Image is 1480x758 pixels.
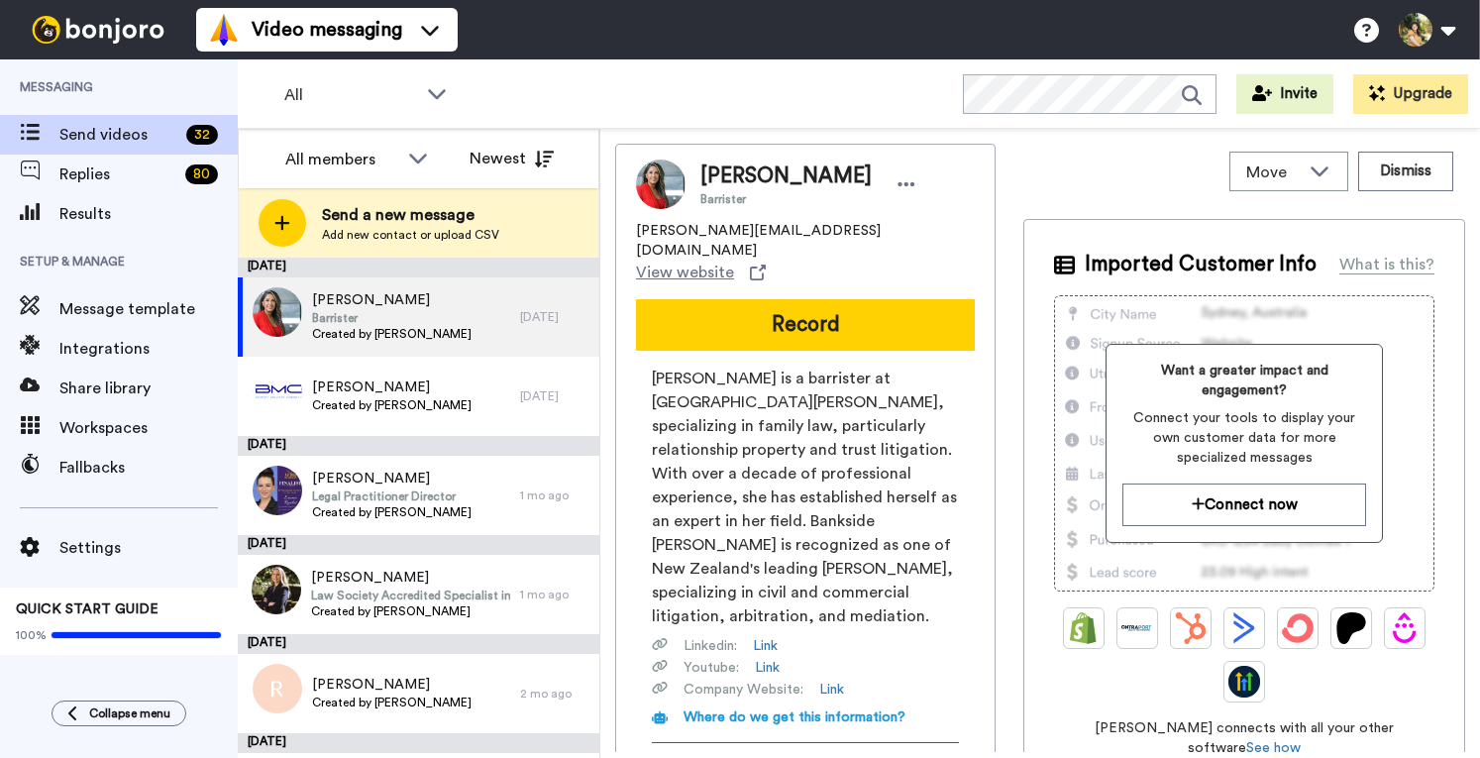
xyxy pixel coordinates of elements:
[1122,408,1366,468] span: Connect your tools to display your own customer data for more specialized messages
[238,436,599,456] div: [DATE]
[24,16,172,44] img: bj-logo-header-white.svg
[322,203,499,227] span: Send a new message
[59,162,177,186] span: Replies
[312,504,472,520] span: Created by [PERSON_NAME]
[1228,612,1260,644] img: ActiveCampaign
[312,326,472,342] span: Created by [PERSON_NAME]
[59,377,238,400] span: Share library
[455,139,569,178] button: Newest
[59,456,238,480] span: Fallbacks
[1335,612,1367,644] img: Patreon
[89,705,170,721] span: Collapse menu
[684,658,739,678] span: Youtube :
[59,337,238,361] span: Integrations
[755,658,780,678] a: Link
[312,469,472,488] span: [PERSON_NAME]
[1358,152,1453,191] button: Dismiss
[636,160,686,209] img: Image of Sharon
[700,162,872,191] span: [PERSON_NAME]
[253,287,302,337] img: a6046629-b2ca-4e07-8f96-f70118fd627e.jpg
[1339,253,1434,276] div: What is this?
[312,378,472,397] span: [PERSON_NAME]
[636,299,975,351] button: Record
[253,664,302,713] img: r.png
[311,588,510,603] span: Law Society Accredited Specialist in Family Law
[636,221,975,261] span: [PERSON_NAME][EMAIL_ADDRESS][DOMAIN_NAME]
[312,310,472,326] span: Barrister
[312,290,472,310] span: [PERSON_NAME]
[285,148,398,171] div: All members
[59,297,238,321] span: Message template
[322,227,499,243] span: Add new contact or upload CSV
[1228,666,1260,698] img: GoHighLevel
[520,487,589,503] div: 1 mo ago
[208,14,240,46] img: vm-color.svg
[186,125,218,145] div: 32
[238,634,599,654] div: [DATE]
[185,164,218,184] div: 80
[652,367,959,628] span: [PERSON_NAME] is a barrister at [GEOGRAPHIC_DATA][PERSON_NAME], specializing in family law, parti...
[1122,484,1366,526] button: Connect now
[59,416,238,440] span: Workspaces
[1122,361,1366,400] span: Want a greater impact and engagement?
[1175,612,1207,644] img: Hubspot
[253,466,302,515] img: dd69cfd8-0730-4a28-9a2e-f7d3fea630ed.jpg
[636,261,734,284] span: View website
[252,565,301,614] img: 7efe2bab-f3fa-4f23-a4d8-7571acd193e9.webp
[684,680,803,700] span: Company Website :
[238,258,599,277] div: [DATE]
[520,309,589,325] div: [DATE]
[16,627,47,643] span: 100%
[1236,74,1333,114] button: Invite
[311,568,510,588] span: [PERSON_NAME]
[52,701,186,726] button: Collapse menu
[59,536,238,560] span: Settings
[1121,612,1153,644] img: Ontraport
[59,123,178,147] span: Send videos
[520,587,589,602] div: 1 mo ago
[753,636,778,656] a: Link
[636,261,766,284] a: View website
[700,191,872,207] span: Barrister
[520,388,589,404] div: [DATE]
[252,16,402,44] span: Video messaging
[684,710,905,724] span: Where do we get this information?
[59,202,238,226] span: Results
[1353,74,1468,114] button: Upgrade
[238,733,599,753] div: [DATE]
[312,675,472,695] span: [PERSON_NAME]
[312,488,472,504] span: Legal Practitioner Director
[284,83,417,107] span: All
[1054,718,1434,758] span: [PERSON_NAME] connects with all your other software
[311,603,510,619] span: Created by [PERSON_NAME]
[312,397,472,413] span: Created by [PERSON_NAME]
[312,695,472,710] span: Created by [PERSON_NAME]
[1282,612,1314,644] img: ConvertKit
[238,535,599,555] div: [DATE]
[1085,250,1317,279] span: Imported Customer Info
[1246,741,1301,755] a: See how
[1389,612,1421,644] img: Drip
[16,602,159,616] span: QUICK START GUIDE
[1068,612,1100,644] img: Shopify
[520,686,589,702] div: 2 mo ago
[684,636,737,656] span: Linkedin :
[253,367,302,416] img: e802badb-4466-4898-aa93-cf9c6afafc8a.png
[819,680,844,700] a: Link
[1246,161,1300,184] span: Move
